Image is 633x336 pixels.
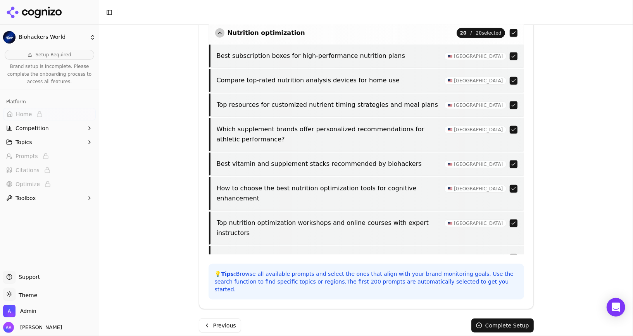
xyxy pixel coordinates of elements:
[16,152,38,160] span: Prompts
[3,136,96,148] button: Topics
[215,28,305,38] button: Nutrition optimization
[3,322,14,333] img: Alp Aysan
[217,100,440,110] p: Top resources for customized nutrient timing strategies and meal plans
[3,96,96,108] div: Platform
[3,122,96,134] button: Competition
[3,305,36,317] button: Open organization switcher
[199,319,241,333] button: Previous
[448,163,452,166] img: US
[217,124,440,144] p: Which supplement brands offer personalized recommendations for athletic performance?
[215,270,518,293] p: 💡 Browse all available prompts and select the ones that align with your brand monitoring goals. U...
[444,185,506,193] span: [GEOGRAPHIC_DATA]
[471,319,534,333] button: Complete Setup
[3,192,96,204] button: Toolbox
[448,104,452,107] img: US
[444,77,506,85] span: [GEOGRAPHIC_DATA]
[20,308,36,315] span: Admin
[5,63,94,86] p: Brand setup is incomplete. Please complete the onboarding process to access all features.
[460,30,467,36] span: 20
[3,31,16,44] img: Biohackers World
[457,28,505,38] span: 20 selected
[16,292,37,298] span: Theme
[444,52,506,60] span: [GEOGRAPHIC_DATA]
[448,55,452,58] img: US
[19,34,86,41] span: Biohackers World
[444,219,506,227] span: [GEOGRAPHIC_DATA]
[448,79,452,82] img: US
[444,254,506,262] span: [GEOGRAPHIC_DATA]
[448,128,452,131] img: US
[16,273,40,281] span: Support
[3,305,16,317] img: Admin
[444,160,506,168] span: [GEOGRAPHIC_DATA]
[221,271,236,277] strong: Tips:
[16,124,49,132] span: Competition
[217,51,440,61] p: Best subscription boxes for high-performance nutrition plans
[444,126,506,134] span: [GEOGRAPHIC_DATA]
[217,75,440,85] p: Compare top-rated nutrition analysis devices for home use
[16,110,32,118] span: Home
[607,298,625,317] div: Open Intercom Messenger
[3,322,62,333] button: Open user button
[217,252,440,273] p: Which platforms offer DNA-based diet recommendations for nutrition optimization?
[217,183,440,204] p: How to choose the best nutrition optimization tools for cognitive enhancement
[444,101,506,109] span: [GEOGRAPHIC_DATA]
[16,138,32,146] span: Topics
[35,52,71,58] span: Setup Required
[17,324,62,331] span: [PERSON_NAME]
[448,222,452,225] img: US
[16,166,40,174] span: Citations
[217,159,440,169] p: Best vitamin and supplement stacks recommended by biohackers
[217,218,440,238] p: Top nutrition optimization workshops and online courses with expert instructors
[471,30,472,36] span: /
[16,194,36,202] span: Toolbox
[448,187,452,190] img: US
[16,180,40,188] span: Optimize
